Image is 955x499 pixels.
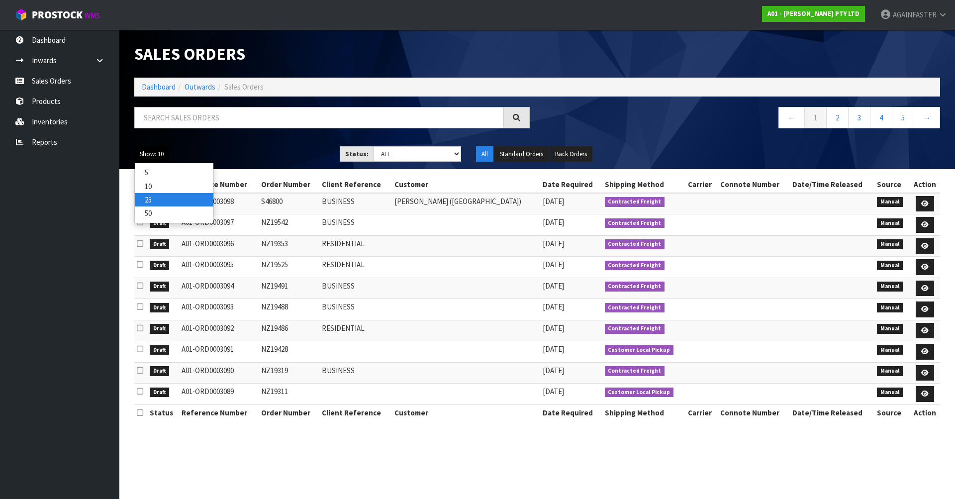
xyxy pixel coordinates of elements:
[150,345,170,355] span: Draft
[259,177,320,193] th: Order Number
[150,303,170,313] span: Draft
[550,146,592,162] button: Back Orders
[540,177,602,193] th: Date Required
[804,107,827,128] a: 1
[605,282,665,292] span: Contracted Freight
[259,299,320,320] td: NZ19488
[605,324,665,334] span: Contracted Freight
[259,320,320,341] td: NZ19486
[319,404,391,420] th: Client Reference
[870,107,892,128] a: 4
[543,260,564,269] span: [DATE]
[685,177,718,193] th: Carrier
[877,282,903,292] span: Manual
[605,218,665,228] span: Contracted Freight
[909,177,940,193] th: Action
[685,404,718,420] th: Carrier
[135,206,213,220] a: 50
[259,362,320,384] td: NZ19319
[179,362,259,384] td: A01-ORD0003090
[150,239,170,249] span: Draft
[605,239,665,249] span: Contracted Freight
[476,146,493,162] button: All
[134,146,169,162] button: Show: 10
[892,107,914,128] a: 5
[718,404,790,420] th: Connote Number
[259,257,320,278] td: NZ19525
[874,404,909,420] th: Source
[877,239,903,249] span: Manual
[848,107,870,128] a: 3
[543,239,564,248] span: [DATE]
[179,193,259,214] td: A01-ORD0003098
[319,214,391,236] td: BUSINESS
[150,261,170,271] span: Draft
[877,303,903,313] span: Manual
[909,404,940,420] th: Action
[543,387,564,396] span: [DATE]
[179,384,259,405] td: A01-ORD0003089
[185,82,215,92] a: Outwards
[790,404,874,420] th: Date/Time Released
[179,257,259,278] td: A01-ORD0003095
[543,302,564,311] span: [DATE]
[15,8,27,21] img: cube-alt.png
[605,303,665,313] span: Contracted Freight
[605,388,674,398] span: Customer Local Pickup
[543,323,564,333] span: [DATE]
[877,345,903,355] span: Manual
[605,345,674,355] span: Customer Local Pickup
[319,235,391,257] td: RESIDENTIAL
[877,324,903,334] span: Manual
[150,388,170,398] span: Draft
[392,193,540,214] td: [PERSON_NAME] ([GEOGRAPHIC_DATA])
[494,146,549,162] button: Standard Orders
[134,45,530,63] h1: Sales Orders
[319,320,391,341] td: RESIDENTIAL
[85,11,100,20] small: WMS
[319,362,391,384] td: BUSINESS
[543,281,564,291] span: [DATE]
[543,217,564,227] span: [DATE]
[392,177,540,193] th: Customer
[767,9,859,18] strong: A01 - [PERSON_NAME] PTY LTD
[135,193,213,206] a: 25
[543,197,564,206] span: [DATE]
[778,107,805,128] a: ←
[877,261,903,271] span: Manual
[259,384,320,405] td: NZ19311
[319,193,391,214] td: BUSINESS
[150,324,170,334] span: Draft
[150,366,170,376] span: Draft
[179,320,259,341] td: A01-ORD0003092
[914,107,940,128] a: →
[259,193,320,214] td: S46800
[605,366,665,376] span: Contracted Freight
[319,177,391,193] th: Client Reference
[319,299,391,320] td: BUSINESS
[179,177,259,193] th: Reference Number
[543,366,564,375] span: [DATE]
[259,341,320,363] td: NZ19428
[319,278,391,299] td: BUSINESS
[259,214,320,236] td: NZ19542
[602,404,685,420] th: Shipping Method
[135,166,213,179] a: 5
[718,177,790,193] th: Connote Number
[142,82,176,92] a: Dashboard
[345,150,369,158] strong: Status:
[179,235,259,257] td: A01-ORD0003096
[147,404,179,420] th: Status
[602,177,685,193] th: Shipping Method
[319,257,391,278] td: RESIDENTIAL
[259,278,320,299] td: NZ19491
[605,197,665,207] span: Contracted Freight
[605,261,665,271] span: Contracted Freight
[893,10,937,19] span: AGAINFASTER
[790,177,874,193] th: Date/Time Released
[874,177,909,193] th: Source
[877,366,903,376] span: Manual
[179,214,259,236] td: A01-ORD0003097
[877,388,903,398] span: Manual
[259,235,320,257] td: NZ19353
